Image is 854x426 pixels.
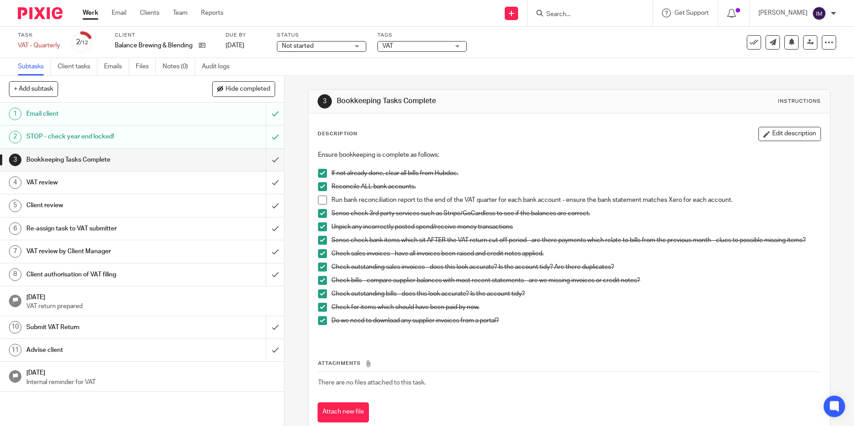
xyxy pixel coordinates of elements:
p: Internal reminder for VAT [26,378,276,387]
h1: Client authorisation of VAT filing [26,268,180,281]
a: Audit logs [202,58,236,75]
a: Reports [201,8,223,17]
a: Notes (0) [163,58,195,75]
h1: Bookkeeping Tasks Complete [26,153,180,167]
div: VAT - Quarterly [18,41,60,50]
small: /12 [80,40,88,45]
img: svg%3E [812,6,826,21]
p: Run bank reconciliation report to the end of the VAT quarter for each bank account - ensure the b... [331,196,820,205]
p: Check for items which should have been paid by now. [331,303,820,312]
h1: Client review [26,199,180,212]
span: Not started [282,43,314,49]
p: VAT return prepared [26,302,276,311]
div: 2 [9,131,21,143]
label: Client [115,32,214,39]
div: 3 [9,154,21,166]
h1: VAT review [26,176,180,189]
span: There are no files attached to this task. [318,380,426,386]
div: 6 [9,222,21,235]
p: Check bills - compare supplier balances with most recent statements - are we missing invoices or ... [331,276,820,285]
div: 4 [9,176,21,189]
h1: VAT review by Client Manager [26,245,180,258]
p: Ensure bookkeeping is complete as follows: [318,150,820,159]
button: Edit description [758,127,821,141]
h1: Submit VAT Return [26,321,180,334]
span: VAT [382,43,393,49]
p: Description [318,130,357,138]
a: Client tasks [58,58,97,75]
h1: Email client [26,107,180,121]
span: Get Support [674,10,709,16]
div: 3 [318,94,332,109]
a: Emails [104,58,129,75]
span: [DATE] [226,42,244,49]
button: Hide completed [212,81,275,96]
a: Team [173,8,188,17]
h1: [DATE] [26,291,276,302]
div: 2 [76,37,88,47]
p: Balance Brewing & Blending Ltd [115,41,194,50]
span: Hide completed [226,86,270,93]
h1: STOP - check year end locked! [26,130,180,143]
label: Status [277,32,366,39]
p: [PERSON_NAME] [758,8,808,17]
div: Instructions [778,98,821,105]
img: Pixie [18,7,63,19]
div: 7 [9,245,21,258]
p: Check sales invoices - have all invoices been raised and credit notes applied. [331,249,820,258]
div: 10 [9,321,21,334]
h1: [DATE] [26,366,276,377]
p: Sense check 3rd party services such as Stripe/GoCardless to see if the balances are correct. [331,209,820,218]
div: 5 [9,200,21,212]
label: Tags [377,32,467,39]
div: 8 [9,268,21,281]
h1: Re-assign task to VAT submitter [26,222,180,235]
h1: Bookkeeping Tasks Complete [337,96,588,106]
p: If not already done, clear all bills from Hubdoc. [331,169,820,178]
h1: Advise client [26,343,180,357]
p: Check outstanding bills - does this look accurate? Is the account tidy? [331,289,820,298]
a: Clients [140,8,159,17]
a: Subtasks [18,58,51,75]
input: Search [545,11,626,19]
p: Sense check bank items which sit AFTER the VAT return cut off period - are there payments which r... [331,236,820,245]
span: Attachments [318,361,361,366]
a: Files [136,58,156,75]
p: Reconcile ALL bank accounts. [331,182,820,191]
label: Task [18,32,60,39]
button: + Add subtask [9,81,58,96]
p: Unpick any incorrectly posted spend/receive money transactions [331,222,820,231]
a: Work [83,8,98,17]
label: Due by [226,32,266,39]
button: Attach new file [318,402,369,422]
p: Check outstanding sales invoices - does this look accurate? Is the account tidy? Are there duplic... [331,263,820,271]
div: 11 [9,344,21,356]
p: Do we need to download any supplier invoices from a portal? [331,316,820,325]
div: 1 [9,108,21,120]
a: Email [112,8,126,17]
